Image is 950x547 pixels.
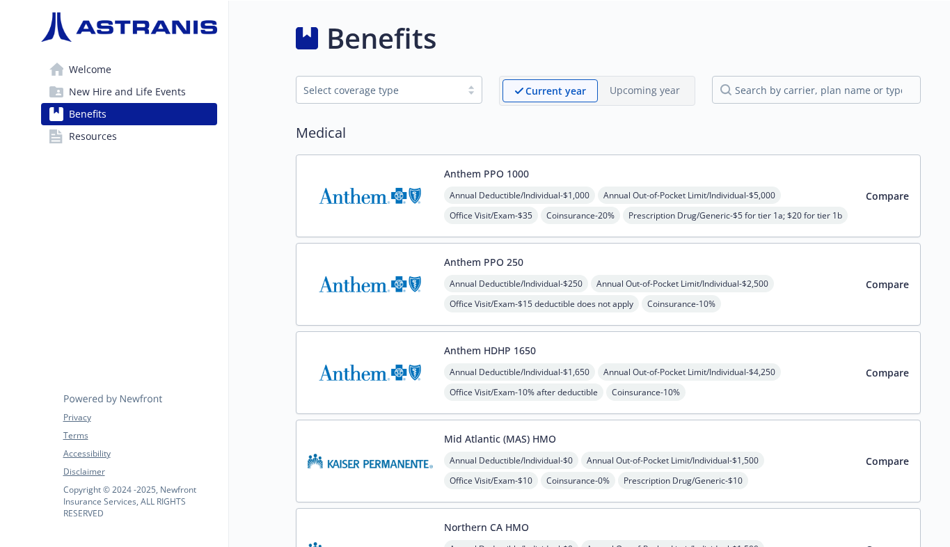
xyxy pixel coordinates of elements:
[444,275,588,292] span: Annual Deductible/Individual - $250
[444,363,595,381] span: Annual Deductible/Individual - $1,650
[541,207,620,224] span: Coinsurance - 20%
[63,466,216,478] a: Disclaimer
[866,448,909,475] button: Compare
[444,520,529,534] button: Northern CA HMO
[866,183,909,209] button: Compare
[623,207,848,224] span: Prescription Drug/Generic - $5 for tier 1a; $20 for tier 1b
[866,189,909,203] span: Compare
[326,17,436,59] h1: Benefits
[444,383,603,401] span: Office Visit/Exam - 10% after deductible
[444,187,595,204] span: Annual Deductible/Individual - $1,000
[591,275,774,292] span: Annual Out-of-Pocket Limit/Individual - $2,500
[308,255,433,314] img: Anthem Blue Cross carrier logo
[69,81,186,103] span: New Hire and Life Events
[69,125,117,148] span: Resources
[444,343,536,358] button: Anthem HDHP 1650
[866,360,909,386] button: Compare
[308,166,433,225] img: Anthem Blue Cross carrier logo
[444,431,556,446] button: Mid Atlantic (MAS) HMO
[606,383,686,401] span: Coinsurance - 10%
[41,103,217,125] a: Benefits
[308,431,433,491] img: Kaiser Permanente Insurance Company carrier logo
[598,187,781,204] span: Annual Out-of-Pocket Limit/Individual - $5,000
[444,255,523,269] button: Anthem PPO 250
[866,366,909,379] span: Compare
[610,83,680,97] p: Upcoming year
[303,83,454,97] div: Select coverage type
[41,81,217,103] a: New Hire and Life Events
[598,363,781,381] span: Annual Out-of-Pocket Limit/Individual - $4,250
[69,103,106,125] span: Benefits
[541,472,615,489] span: Coinsurance - 0%
[581,452,764,469] span: Annual Out-of-Pocket Limit/Individual - $1,500
[866,278,909,291] span: Compare
[866,454,909,468] span: Compare
[525,84,586,98] p: Current year
[866,271,909,298] button: Compare
[41,58,217,81] a: Welcome
[63,484,216,519] p: Copyright © 2024 - 2025 , Newfront Insurance Services, ALL RIGHTS RESERVED
[444,166,529,181] button: Anthem PPO 1000
[444,472,538,489] span: Office Visit/Exam - $10
[598,79,692,102] span: Upcoming year
[41,125,217,148] a: Resources
[296,122,921,143] h2: Medical
[308,343,433,402] img: Anthem Blue Cross carrier logo
[63,447,216,460] a: Accessibility
[69,58,111,81] span: Welcome
[712,76,921,104] input: search by carrier, plan name or type
[63,429,216,442] a: Terms
[642,295,721,312] span: Coinsurance - 10%
[618,472,748,489] span: Prescription Drug/Generic - $10
[444,452,578,469] span: Annual Deductible/Individual - $0
[444,207,538,224] span: Office Visit/Exam - $35
[63,411,216,424] a: Privacy
[444,295,639,312] span: Office Visit/Exam - $15 deductible does not apply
